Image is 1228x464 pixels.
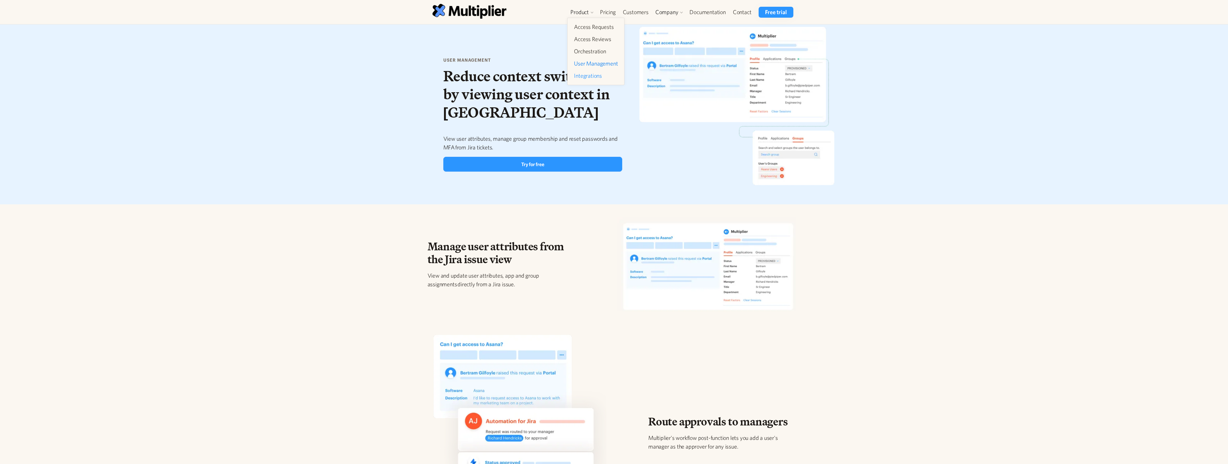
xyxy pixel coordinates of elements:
[443,134,623,152] p: View user attributes, manage group membership and reset passwords and MFA from Jira tickets.
[729,7,755,18] a: Contact
[443,67,623,121] h1: Reduce context switching by viewing user context in [GEOGRAPHIC_DATA]
[619,7,652,18] a: Customers
[571,33,620,45] a: Access Reviews
[571,21,620,33] a: Access Requests
[428,240,575,266] h2: Manage user attributes from the Jira issue view
[570,8,589,16] div: Product
[648,433,796,451] p: Multiplier's workflow post-function lets you add a user's manager as the approver for any issue.
[759,7,793,18] a: Free trial
[443,157,623,172] a: Try for free
[428,271,575,289] p: View and update user attributes, app and group assignments directly from a Jira issue.
[686,7,729,18] a: Documentation
[571,70,620,82] a: Integrations
[567,7,596,18] div: Product
[632,20,839,192] img: Desktop and Mobile illustration
[648,415,796,428] h2: Route approvals to managers
[443,57,623,64] h5: user management
[596,7,619,18] a: Pricing
[567,18,624,85] nav: Product
[655,8,679,16] div: Company
[571,46,620,57] a: Orchestration
[652,7,686,18] div: Company
[571,58,620,69] a: User Management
